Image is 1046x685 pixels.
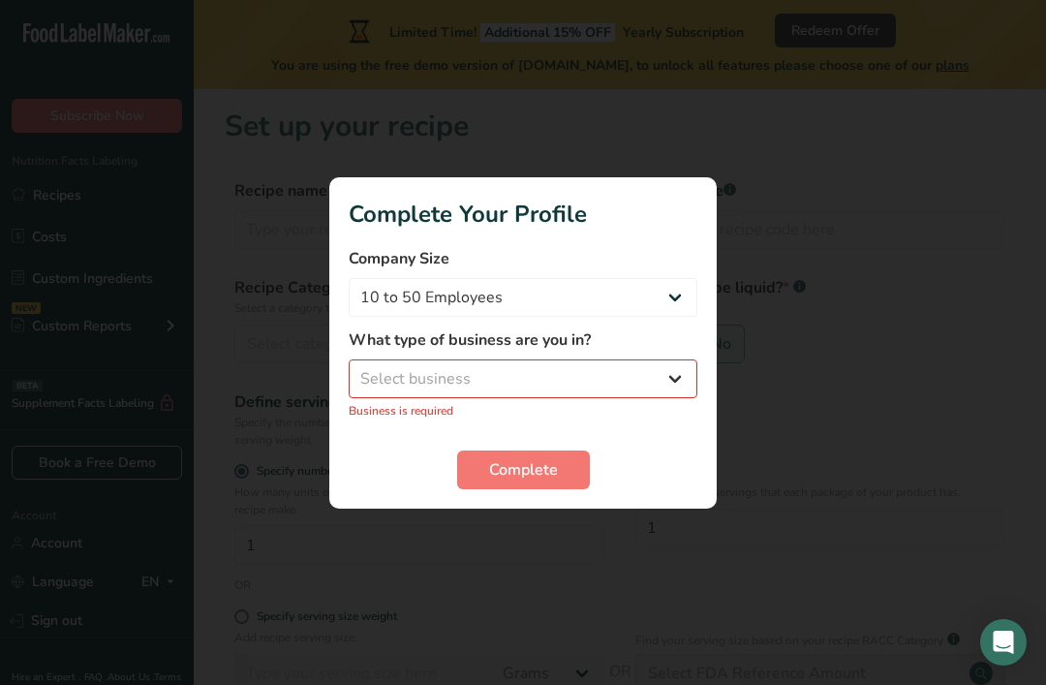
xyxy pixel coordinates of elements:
div: Open Intercom Messenger [980,619,1027,666]
button: Complete [457,451,590,489]
label: Company Size [349,247,697,270]
span: Complete [489,458,558,482]
label: What type of business are you in? [349,328,697,352]
h1: Complete Your Profile [349,197,697,232]
p: Business is required [349,402,697,420]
